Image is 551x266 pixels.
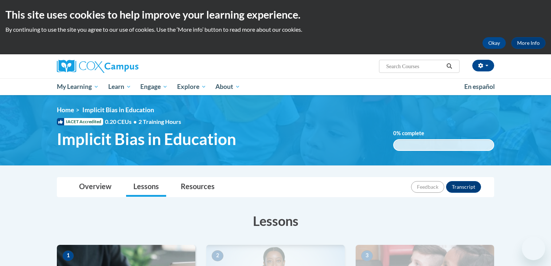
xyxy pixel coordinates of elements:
[386,62,444,71] input: Search Courses
[140,82,168,91] span: Engage
[57,129,236,149] span: Implicit Bias in Education
[136,78,172,95] a: Engage
[62,250,74,261] span: 1
[46,78,505,95] div: Main menu
[482,37,506,49] button: Okay
[138,118,181,125] span: 2 Training Hours
[472,60,494,71] button: Account Settings
[57,82,99,91] span: My Learning
[177,82,206,91] span: Explore
[82,106,154,114] span: Implicit Bias in Education
[126,177,166,197] a: Lessons
[5,7,546,22] h2: This site uses cookies to help improve your learning experience.
[393,129,435,137] label: % complete
[57,118,103,125] span: IACET Accredited
[411,181,444,193] button: Feedback
[211,78,245,95] a: About
[57,212,494,230] h3: Lessons
[57,106,74,114] a: Home
[108,82,131,91] span: Learn
[173,177,222,197] a: Resources
[444,62,455,71] button: Search
[72,177,119,197] a: Overview
[133,118,137,125] span: •
[212,250,223,261] span: 2
[361,250,373,261] span: 3
[52,78,103,95] a: My Learning
[105,118,138,126] span: 0.20 CEUs
[57,60,138,73] img: Cox Campus
[511,37,546,49] a: More Info
[215,82,240,91] span: About
[522,237,545,260] iframe: Button to launch messaging window
[172,78,211,95] a: Explore
[5,26,546,34] p: By continuing to use the site you agree to our use of cookies. Use the ‘More info’ button to read...
[446,181,481,193] button: Transcript
[393,130,396,136] span: 0
[464,83,495,90] span: En español
[103,78,136,95] a: Learn
[460,79,500,94] a: En español
[57,60,195,73] a: Cox Campus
